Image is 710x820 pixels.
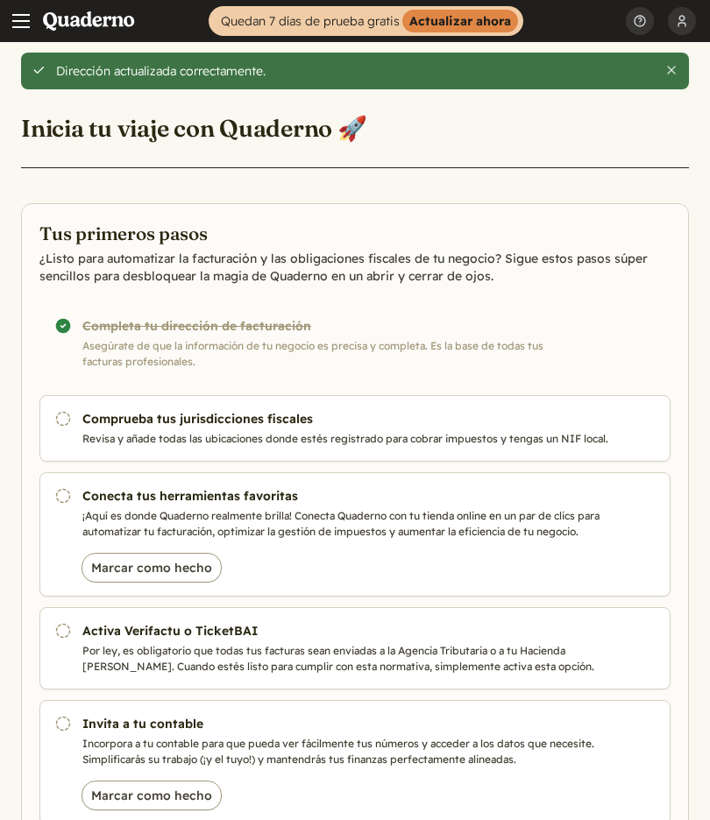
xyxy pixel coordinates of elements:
h3: Invita a tu contable [82,715,656,732]
a: Comprueba tus jurisdicciones fiscales Revisa y añade todas las ubicaciones donde estés registrado... [39,395,671,462]
button: Marcar como hecho [82,553,222,583]
a: Quedan 7 días de prueba gratisActualizar ahora [209,6,523,36]
button: Cierra esta alerta [664,63,678,77]
strong: Actualizar ahora [402,10,518,32]
h3: Activa Verifactu o TicketBAI [82,622,656,640]
a: Activa Verifactu o TicketBAI Por ley, es obligatorio que todas tus facturas sean enviadas a la Ag... [39,607,671,689]
p: Revisa y añade todas las ubicaciones donde estés registrado para cobrar impuestos y tengas un NIF... [82,431,656,447]
h1: Inicia tu viaje con Quaderno 🚀 [21,113,367,143]
div: Dirección actualizada correctamente. [56,63,651,79]
a: Conecta tus herramientas favoritas ¡Aquí es donde Quaderno realmente brilla! Conecta Quaderno con... [39,472,671,597]
p: Por ley, es obligatorio que todas tus facturas sean enviadas a la Agencia Tributaria o a tu Hacie... [82,643,656,675]
h2: Tus primeros pasos [39,222,671,246]
p: ¿Listo para automatizar la facturación y las obligaciones fiscales de tu negocio? Sigue estos pas... [39,250,671,285]
h3: Comprueba tus jurisdicciones fiscales [82,410,656,428]
h3: Conecta tus herramientas favoritas [82,487,656,505]
button: Marcar como hecho [82,781,222,810]
p: Incorpora a tu contable para que pueda ver fácilmente tus números y acceder a los datos que neces... [82,736,656,767]
p: ¡Aquí es donde Quaderno realmente brilla! Conecta Quaderno con tu tienda online en un par de clic... [82,508,656,540]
